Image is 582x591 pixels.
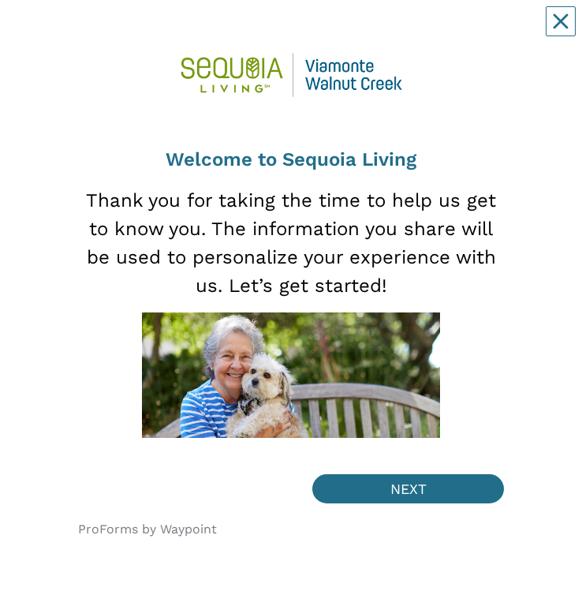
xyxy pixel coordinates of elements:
button: Close [546,6,576,36]
img: 7bf70a1c-fd26-438f-9489-48eedf3402a0.png [160,41,423,109]
img: ce2f1655-fec5-4b0a-a832-f8da18e49c02.png [142,312,440,438]
a: ProForms by Waypoint [78,522,217,537]
span: Thank you for taking the time to help us get to know you. The information you share will be used ... [86,189,496,297]
button: NEXT [312,474,504,503]
div: Welcome to Sequoia Living [78,145,504,174]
